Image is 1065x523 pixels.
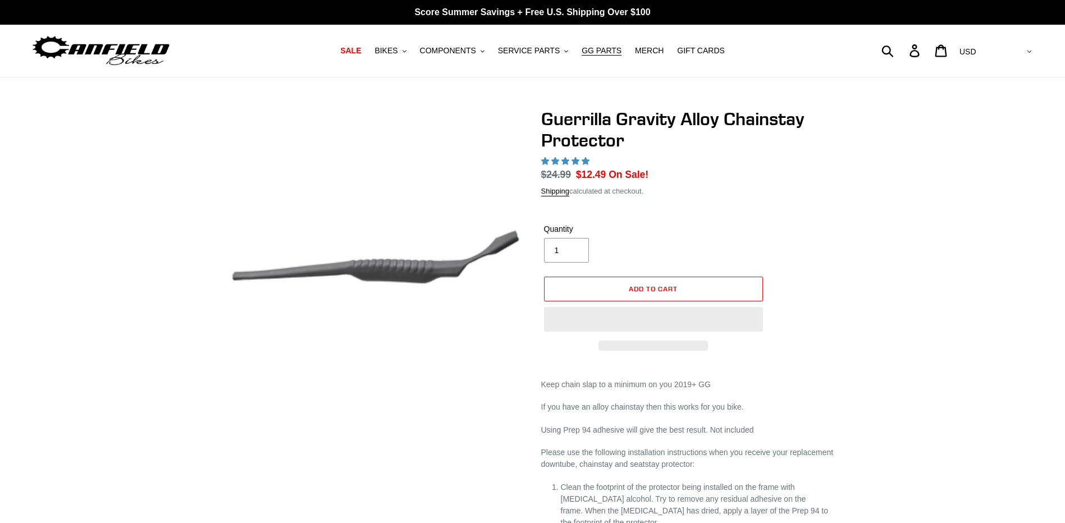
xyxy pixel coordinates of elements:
a: GG PARTS [576,43,627,58]
button: SERVICE PARTS [492,43,574,58]
span: SERVICE PARTS [498,46,560,56]
img: Guerrilla Gravity Alloy Chainstay Protector [229,111,522,403]
span: SALE [340,46,361,56]
button: COMPONENTS [414,43,490,58]
a: MERCH [629,43,669,58]
span: BIKES [374,46,397,56]
h1: Guerrilla Gravity Alloy Chainstay Protector [541,108,839,152]
span: On Sale! [609,167,648,182]
div: calculated at checkout. [541,186,839,197]
span: $12.49 [576,169,606,180]
p: Please use the following installation instructions when you receive your replacement downtube, ch... [541,447,839,470]
span: 5.00 stars [541,157,592,166]
button: Add to cart [544,277,763,301]
a: SALE [335,43,367,58]
a: GIFT CARDS [671,43,730,58]
p: Keep chain slap to a minimum on you 2019+ GG [541,379,839,391]
p: If you have an alloy chainstay then this works for you bike. [541,401,839,413]
span: GIFT CARDS [677,46,725,56]
input: Search [888,38,916,63]
a: Shipping [541,187,570,196]
span: COMPONENTS [420,46,476,56]
span: MERCH [635,46,664,56]
span: Add to cart [629,285,678,293]
p: Using Prep 94 adhesive will give the best result. Not included [541,424,839,436]
s: $24.99 [541,169,572,180]
label: Quantity [544,223,651,235]
img: Canfield Bikes [31,33,171,68]
span: GG PARTS [582,46,621,56]
button: BIKES [369,43,412,58]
